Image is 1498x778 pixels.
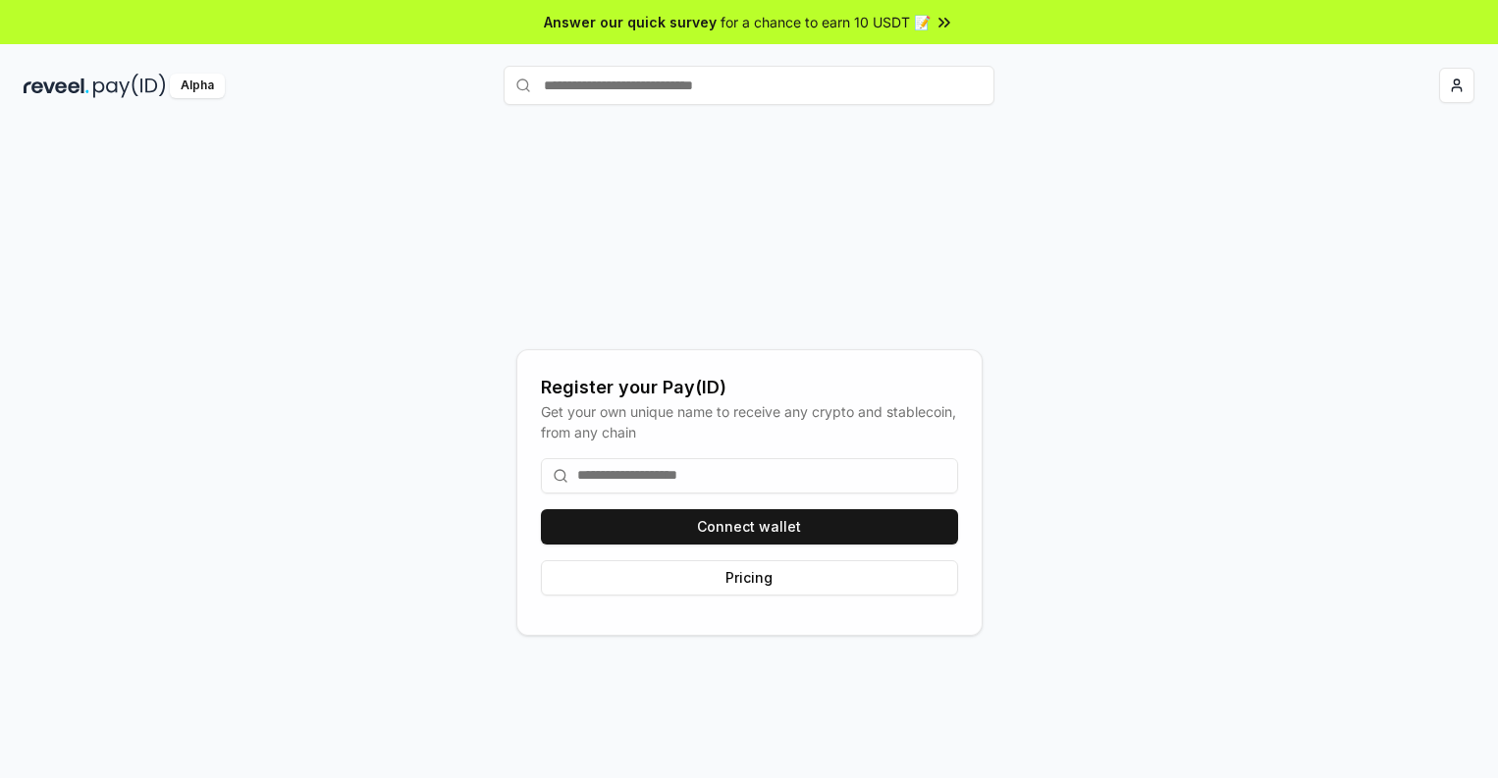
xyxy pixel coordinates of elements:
span: Answer our quick survey [544,12,717,32]
div: Get your own unique name to receive any crypto and stablecoin, from any chain [541,401,958,442]
img: pay_id [93,74,166,98]
button: Connect wallet [541,509,958,545]
div: Register your Pay(ID) [541,374,958,401]
button: Pricing [541,560,958,596]
div: Alpha [170,74,225,98]
span: for a chance to earn 10 USDT 📝 [721,12,931,32]
img: reveel_dark [24,74,89,98]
